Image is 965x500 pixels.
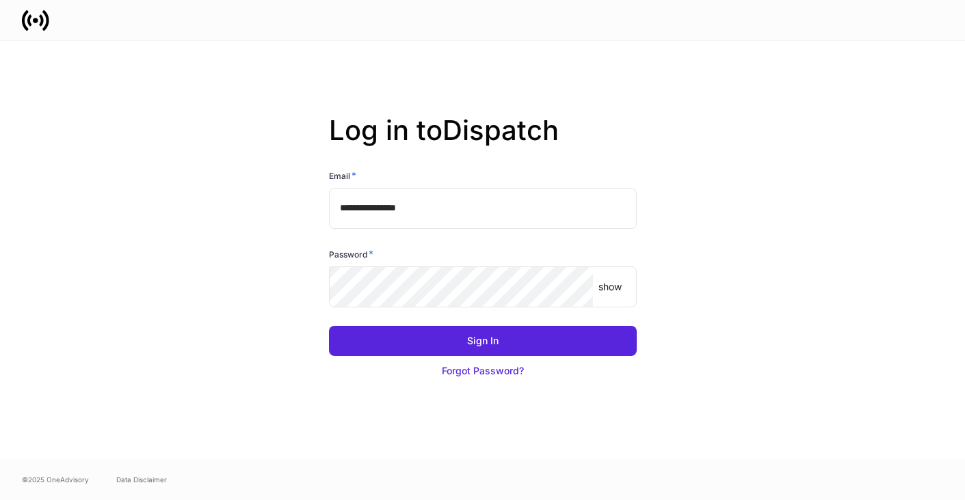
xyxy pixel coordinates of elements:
div: Sign In [467,334,499,348]
p: show [598,280,622,294]
button: Sign In [329,326,637,356]
button: Forgot Password? [329,356,637,386]
h6: Password [329,247,373,261]
a: Data Disclaimer [116,474,167,485]
div: Forgot Password? [442,364,524,378]
span: © 2025 OneAdvisory [22,474,89,485]
h6: Email [329,169,356,182]
h2: Log in to Dispatch [329,114,637,169]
